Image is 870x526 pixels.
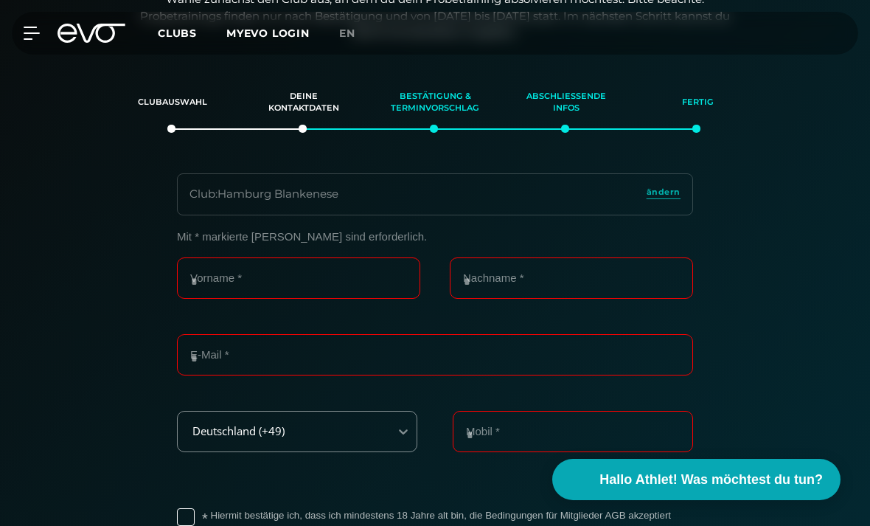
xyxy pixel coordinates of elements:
a: en [339,25,373,42]
div: Clubauswahl [125,83,220,122]
div: Deutschland (+49) [179,425,379,437]
div: Club : Hamburg Blankenese [189,186,338,203]
div: Abschließende Infos [519,83,613,122]
span: en [339,27,355,40]
a: Clubs [158,26,226,40]
div: Fertig [650,83,745,122]
p: Mit * markierte [PERSON_NAME] sind erforderlich. [177,230,693,243]
div: Bestätigung & Terminvorschlag [388,83,482,122]
div: Deine Kontaktdaten [257,83,351,122]
a: MYEVO LOGIN [226,27,310,40]
a: ändern [647,186,681,203]
span: Hallo Athlet! Was möchtest du tun? [599,470,823,490]
span: Clubs [158,27,197,40]
span: ändern [647,186,681,198]
button: Hallo Athlet! Was möchtest du tun? [552,459,841,500]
